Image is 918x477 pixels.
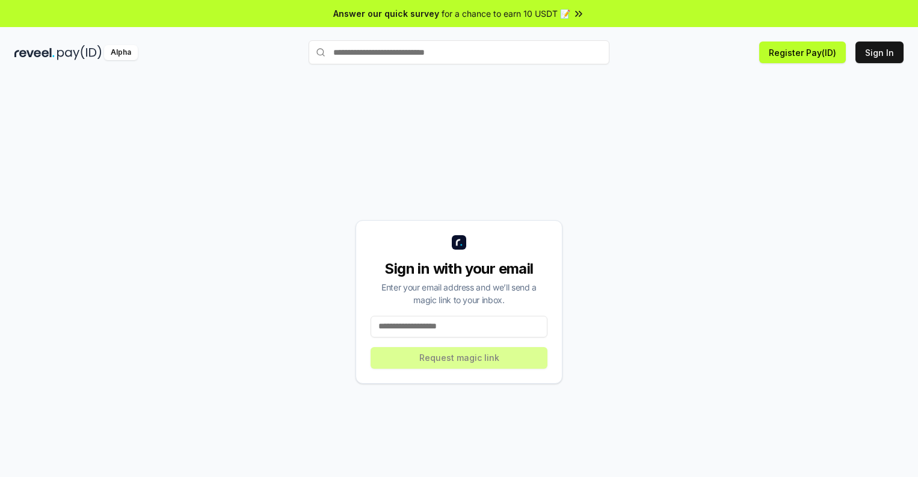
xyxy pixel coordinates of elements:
span: for a chance to earn 10 USDT 📝 [442,7,570,20]
span: Answer our quick survey [333,7,439,20]
img: pay_id [57,45,102,60]
div: Enter your email address and we’ll send a magic link to your inbox. [371,281,547,306]
img: logo_small [452,235,466,250]
button: Register Pay(ID) [759,42,846,63]
button: Sign In [855,42,904,63]
div: Alpha [104,45,138,60]
div: Sign in with your email [371,259,547,279]
img: reveel_dark [14,45,55,60]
